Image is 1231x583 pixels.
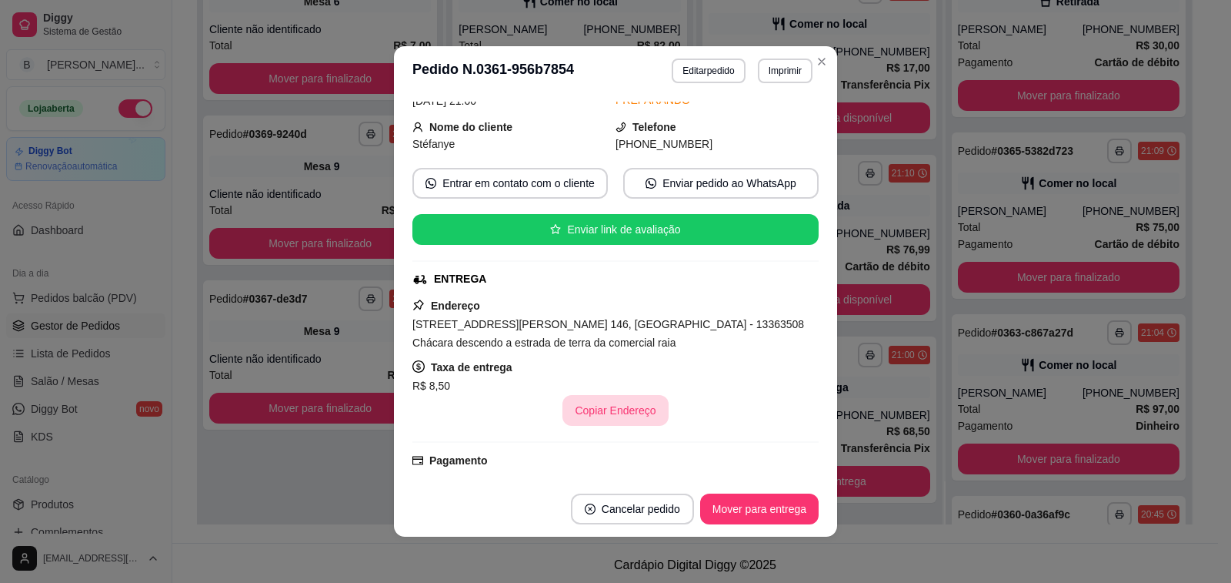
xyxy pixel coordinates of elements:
span: phone [615,122,626,132]
button: Editarpedido [672,59,745,83]
span: user [412,122,423,132]
span: whats-app [646,178,656,189]
button: Mover para entrega [700,494,819,524]
strong: Endereço [431,300,480,312]
strong: Nome do cliente [429,121,512,133]
button: Close [809,49,834,74]
strong: Taxa de entrega [431,361,512,374]
h3: Pedido N. 0361-956b7854 [412,59,574,83]
button: whats-appEnviar pedido ao WhatsApp [623,168,819,199]
span: Stéfanye [412,138,455,150]
span: dollar [412,360,425,373]
span: R$ 8,50 [412,380,450,392]
button: Copiar Endereço [562,395,668,426]
button: Imprimir [758,59,812,83]
span: whats-app [425,178,436,189]
span: close-circle [585,504,595,514]
button: whats-appEntrar em contato com o cliente [412,168,608,199]
strong: Pagamento [429,454,487,467]
span: credit-card [412,455,423,466]
span: [STREET_ADDRESS][PERSON_NAME] 146, [GEOGRAPHIC_DATA] - 13363508 Chácara descendo a estrada de ter... [412,318,804,349]
span: star [550,224,561,235]
button: close-circleCancelar pedido [571,494,694,524]
button: starEnviar link de avaliação [412,214,819,245]
span: [PHONE_NUMBER] [615,138,712,150]
div: ENTREGA [434,271,486,287]
strong: Telefone [632,121,676,133]
span: pushpin [412,299,425,311]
